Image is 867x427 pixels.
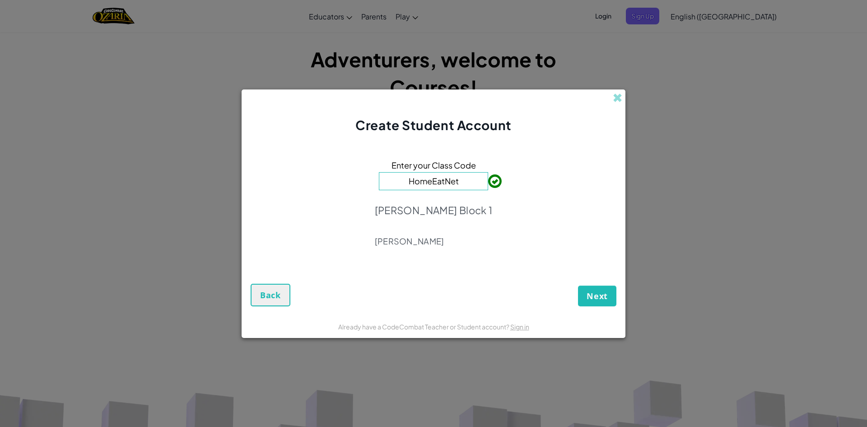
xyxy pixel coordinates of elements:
[355,117,511,133] span: Create Student Account
[587,291,608,301] span: Next
[578,286,616,306] button: Next
[260,290,281,300] span: Back
[510,323,529,331] a: Sign in
[392,159,476,172] span: Enter your Class Code
[375,236,493,247] p: [PERSON_NAME]
[338,323,510,331] span: Already have a CodeCombat Teacher or Student account?
[251,284,290,306] button: Back
[375,204,493,216] p: [PERSON_NAME] Block 1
